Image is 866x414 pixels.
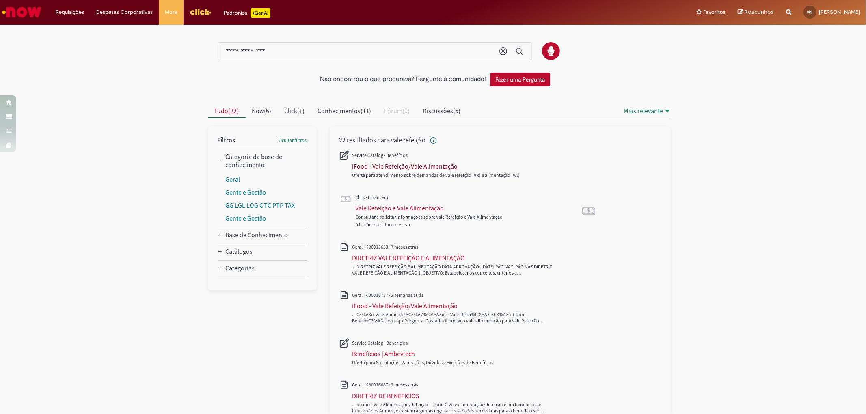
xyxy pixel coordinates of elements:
img: click_logo_yellow_360x200.png [190,6,212,18]
h2: Não encontrou o que procurava? Pergunte à comunidade! [320,76,486,83]
img: ServiceNow [1,4,43,20]
span: NS [808,9,813,15]
span: [PERSON_NAME] [819,9,860,15]
span: Despesas Corporativas [96,8,153,16]
span: Favoritos [703,8,726,16]
button: Fazer uma Pergunta [490,73,550,86]
div: Padroniza [224,8,270,18]
span: Requisições [56,8,84,16]
span: Rascunhos [745,8,774,16]
span: More [165,8,177,16]
p: +GenAi [251,8,270,18]
a: Rascunhos [738,9,774,16]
